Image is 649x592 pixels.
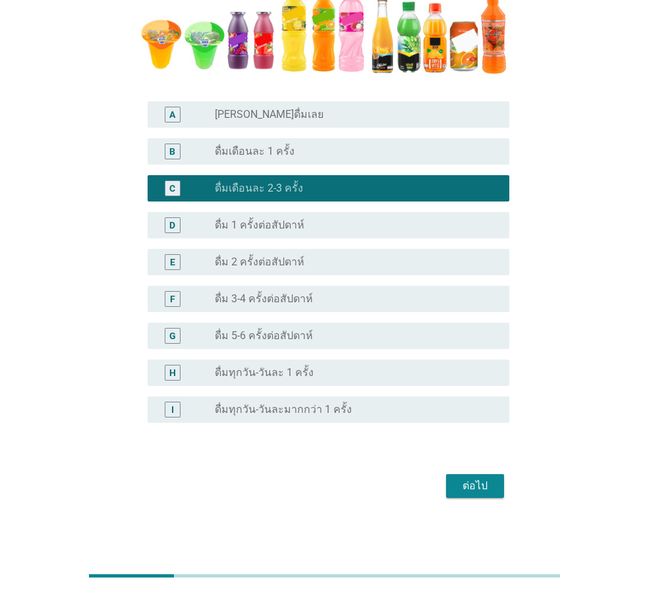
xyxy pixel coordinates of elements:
[457,478,494,494] div: ต่อไป
[171,402,174,416] div: I
[169,218,175,232] div: D
[170,292,175,306] div: F
[215,219,304,232] label: ดื่ม 1 ครั้งต่อสัปดาห์
[215,256,304,269] label: ดื่ม 2 ครั้งต่อสัปดาห์
[169,107,175,121] div: A
[215,329,313,342] label: ดื่ม 5-6 ครั้งต่อสัปดาห์
[215,403,352,416] label: ดื่มทุกวัน-วันละมากกว่า 1 ครั้ง
[169,181,175,195] div: C
[446,474,504,498] button: ต่อไป
[215,292,313,306] label: ดื่ม 3-4 ครั้งต่อสัปดาห์
[169,365,176,379] div: H
[215,108,324,121] label: [PERSON_NAME]ดื่มเลย
[215,145,295,158] label: ดื่มเดือนละ 1 ครั้ง
[215,182,303,195] label: ดื่มเดือนละ 2-3 ครั้ง
[169,329,176,342] div: G
[215,366,314,379] label: ดื่มทุกวัน-วันละ 1 ครั้ง
[169,144,175,158] div: B
[170,255,175,269] div: E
